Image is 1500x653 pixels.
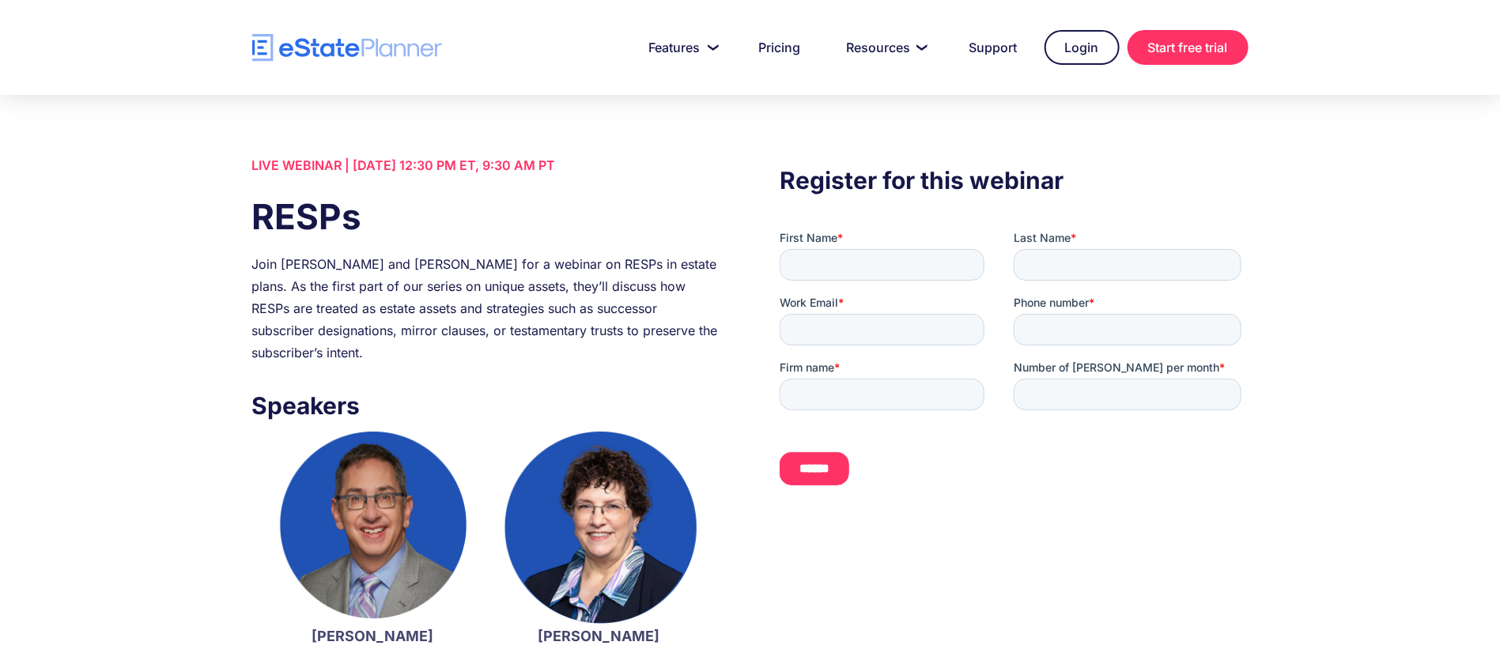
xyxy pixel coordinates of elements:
h1: RESPs [252,192,720,241]
div: LIVE WEBINAR | [DATE] 12:30 PM ET, 9:30 AM PT [252,154,720,176]
a: Features [630,32,732,63]
h3: Register for this webinar [780,162,1248,198]
iframe: Form 0 [780,230,1248,513]
a: Pricing [740,32,820,63]
a: Resources [828,32,943,63]
a: Start free trial [1128,30,1249,65]
h3: Speakers [252,387,720,424]
a: home [252,34,442,62]
strong: [PERSON_NAME] [312,628,434,644]
div: Join [PERSON_NAME] and [PERSON_NAME] for a webinar on RESPs in estate plans. As the first part of... [252,253,720,364]
strong: [PERSON_NAME] [538,628,660,644]
a: Login [1045,30,1120,65]
a: Support [950,32,1037,63]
